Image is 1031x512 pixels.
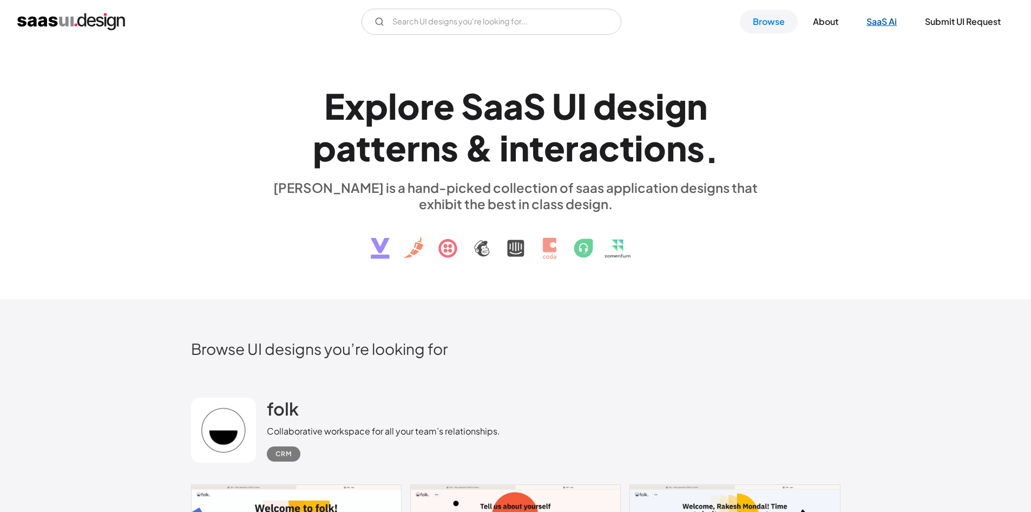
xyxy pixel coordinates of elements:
[503,85,523,127] div: a
[441,127,458,168] div: s
[665,85,687,127] div: g
[483,85,503,127] div: a
[593,85,616,127] div: d
[362,9,621,35] input: Search UI designs you're looking for...
[397,85,420,127] div: o
[465,127,493,168] div: &
[191,339,840,358] h2: Browse UI designs you’re looking for
[461,85,483,127] div: S
[267,398,299,419] h2: folk
[616,85,638,127] div: e
[599,127,620,168] div: c
[853,10,910,34] a: SaaS Ai
[267,425,500,438] div: Collaborative workspace for all your team’s relationships.
[523,85,546,127] div: S
[365,85,388,127] div: p
[529,127,544,168] div: t
[634,127,643,168] div: i
[740,10,798,34] a: Browse
[345,85,365,127] div: x
[362,9,621,35] form: Email Form
[666,127,687,168] div: n
[267,179,765,212] div: [PERSON_NAME] is a hand-picked collection of saas application designs that exhibit the best in cl...
[275,448,292,461] div: CRM
[406,127,420,168] div: r
[336,127,356,168] div: a
[434,85,455,127] div: e
[638,85,655,127] div: s
[643,127,666,168] div: o
[371,127,385,168] div: t
[352,212,680,268] img: text, icon, saas logo
[687,127,705,169] div: s
[388,85,397,127] div: l
[324,85,345,127] div: E
[313,127,336,168] div: p
[356,127,371,168] div: t
[267,85,765,168] h1: Explore SaaS UI design patterns & interactions.
[500,127,509,168] div: i
[577,85,587,127] div: I
[267,398,299,425] a: folk
[385,127,406,168] div: e
[565,127,579,168] div: r
[912,10,1014,34] a: Submit UI Request
[420,127,441,168] div: n
[620,127,634,168] div: t
[17,13,125,30] a: home
[420,85,434,127] div: r
[509,127,529,168] div: n
[705,128,719,170] div: .
[579,127,599,168] div: a
[544,127,565,168] div: e
[552,85,577,127] div: U
[655,85,665,127] div: i
[800,10,851,34] a: About
[687,85,707,127] div: n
